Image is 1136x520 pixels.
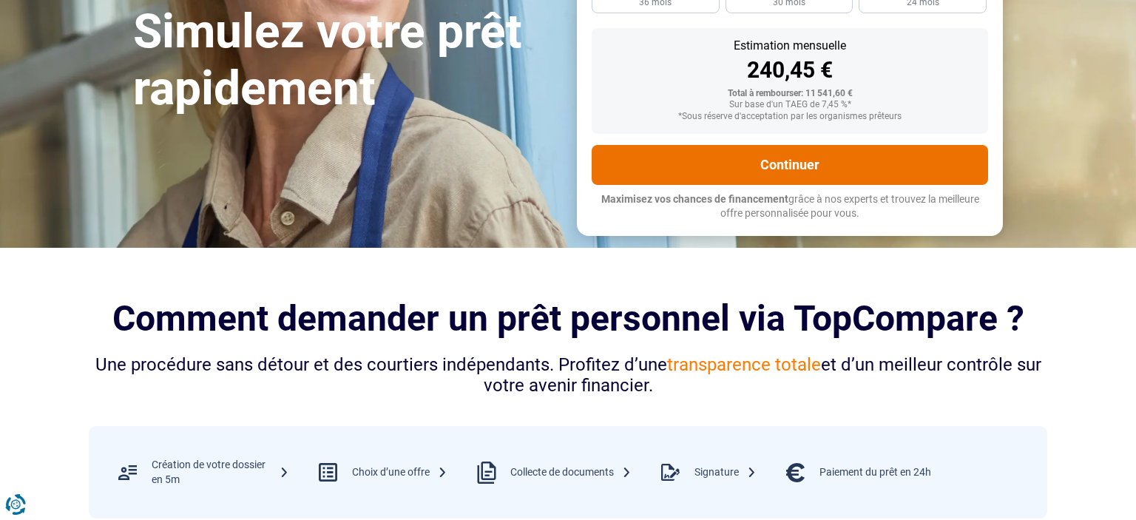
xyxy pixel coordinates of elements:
h1: Simulez votre prêt rapidement [133,4,559,118]
div: Total à rembourser: 11 541,60 € [603,89,976,99]
div: Sur base d'un TAEG de 7,45 %* [603,100,976,110]
div: Estimation mensuelle [603,40,976,52]
div: Une procédure sans détour et des courtiers indépendants. Profitez d’une et d’un meilleur contrôle... [89,354,1047,397]
span: Maximisez vos chances de financement [601,193,788,205]
span: transparence totale [667,354,821,375]
p: grâce à nos experts et trouvez la meilleure offre personnalisée pour vous. [592,192,988,221]
div: Signature [694,465,757,480]
div: *Sous réserve d'acceptation par les organismes prêteurs [603,112,976,122]
div: 240,45 € [603,59,976,81]
h2: Comment demander un prêt personnel via TopCompare ? [89,298,1047,339]
button: Continuer [592,145,988,185]
div: Choix d’une offre [352,465,447,480]
div: Collecte de documents [510,465,632,480]
div: Paiement du prêt en 24h [819,465,931,480]
div: Création de votre dossier en 5m [152,458,289,487]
